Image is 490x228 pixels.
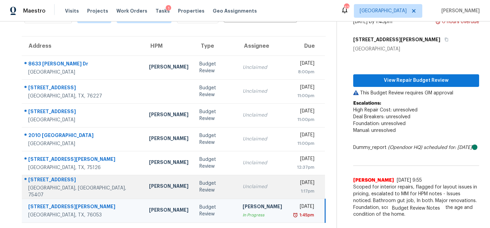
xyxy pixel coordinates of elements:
span: Tasks [156,9,170,13]
div: Unclaimed [243,183,282,190]
span: Geo Assignments [213,7,257,14]
span: [GEOGRAPHIC_DATA] [360,7,407,14]
th: HPM [144,36,194,56]
div: [GEOGRAPHIC_DATA] [28,140,138,147]
p: This Budget Review requires GM approval [353,90,479,96]
div: [STREET_ADDRESS] [28,108,138,117]
div: 1:45pm [298,212,314,218]
div: [PERSON_NAME] [149,183,189,191]
span: Manual: unresolved [353,128,396,133]
div: [GEOGRAPHIC_DATA], [GEOGRAPHIC_DATA], 75407 [28,185,138,198]
div: Budget Review [199,132,231,146]
div: Unclaimed [243,64,282,71]
div: Budget Review [199,180,231,194]
span: Deal Breakers: unresolved [353,115,410,119]
span: Properties [178,7,205,14]
span: Budget Review Notes [388,205,444,212]
button: Copy Address [440,33,450,46]
div: 11:00pm [293,116,315,123]
th: Address [22,36,144,56]
th: Due [288,36,325,56]
span: [PERSON_NAME] [439,7,480,14]
div: In Progress [243,212,282,218]
div: [GEOGRAPHIC_DATA] [28,69,138,76]
h5: [STREET_ADDRESS][PERSON_NAME] [353,36,440,43]
div: Unclaimed [243,136,282,142]
div: [STREET_ADDRESS][PERSON_NAME] [28,156,138,164]
span: [DATE] 9:55 [397,178,422,183]
div: 1:17pm [293,188,315,195]
b: Escalations: [353,101,381,106]
div: 8633 [PERSON_NAME] Dr [28,60,138,69]
div: Unclaimed [243,159,282,166]
div: Budget Review [199,85,231,98]
div: Budget Review [199,156,231,170]
div: 12:37pm [293,164,315,171]
div: 0 hours overdue [441,18,479,25]
div: [DATE] [293,60,315,69]
div: Budget Review [199,204,231,217]
div: [PERSON_NAME] [149,111,189,120]
div: [STREET_ADDRESS][PERSON_NAME] [28,203,138,212]
div: [DATE] [293,155,315,164]
span: Projects [87,7,108,14]
button: View Repair Budget Review [353,74,479,87]
div: [GEOGRAPHIC_DATA], TX, 76053 [28,212,138,218]
div: [PERSON_NAME] [149,63,189,72]
div: Unclaimed [243,112,282,119]
div: Dummy_report [353,144,479,151]
div: 1 [166,5,171,12]
div: [DATE] [293,108,315,116]
span: View Repair Budget Review [359,76,474,85]
div: 42 [344,4,349,11]
div: [GEOGRAPHIC_DATA], TX, 76227 [28,93,138,100]
div: [GEOGRAPHIC_DATA], TX, 75126 [28,164,138,171]
span: Scoped for interior repairs, flagged for layout issues in pricing, escalated to MM for HPM notes ... [353,184,479,218]
div: [PERSON_NAME] [149,207,189,215]
div: [GEOGRAPHIC_DATA] [353,46,479,52]
div: [GEOGRAPHIC_DATA] [28,117,138,123]
span: Visits [65,7,79,14]
div: Unclaimed [243,88,282,95]
div: 11:00pm [293,140,315,147]
span: Work Orders [116,7,147,14]
div: [PERSON_NAME] [149,135,189,143]
div: [DATE] [293,84,315,92]
div: 2010 [GEOGRAPHIC_DATA] [28,132,138,140]
div: [DATE] [293,203,314,212]
span: Foundation: unresolved [353,121,406,126]
span: Maestro [23,7,46,14]
img: Overdue Alarm Icon [293,212,298,218]
div: [DATE] by 1:45pm [353,18,392,25]
div: [DATE] [293,132,315,140]
div: [DATE] [293,179,315,188]
span: High Repair Cost: unresolved [353,108,418,112]
div: Budget Review [199,61,231,74]
div: [STREET_ADDRESS] [28,84,138,93]
img: Overdue Alarm Icon [435,18,441,25]
th: Type [194,36,237,56]
i: (Opendoor HQ) [388,145,422,150]
div: 11:00pm [293,92,315,99]
div: [PERSON_NAME] [243,203,282,212]
span: [PERSON_NAME] [353,177,394,184]
div: 8:00pm [293,69,315,75]
div: [PERSON_NAME] [149,159,189,167]
th: Assignee [237,36,288,56]
div: Budget Review [199,108,231,122]
div: [STREET_ADDRESS] [28,176,138,185]
i: scheduled for: [DATE] [424,145,472,150]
